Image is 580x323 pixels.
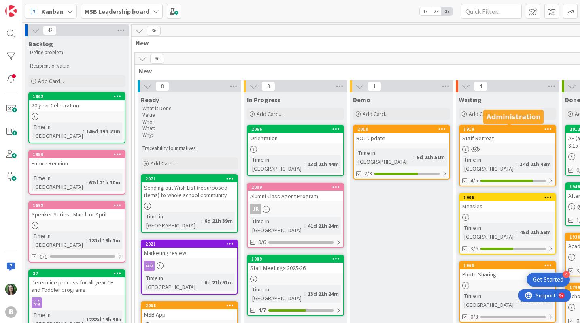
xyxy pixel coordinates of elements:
[460,194,555,201] div: 1906
[518,160,553,169] div: 34d 21h 48m
[251,184,343,190] div: 2009
[41,6,64,16] span: Kanban
[29,93,125,111] div: 186220 year Celebration
[247,96,281,104] span: In Progress
[147,26,161,36] span: 36
[364,169,372,178] span: 2/3
[85,7,149,15] b: MSB Leadership board
[306,289,341,298] div: 13d 21h 24m
[248,204,343,214] div: JK
[306,221,341,230] div: 41d 21h 24m
[87,236,122,245] div: 181d 18h 1m
[413,153,414,162] span: :
[516,160,518,169] span: :
[247,255,344,316] a: 1989Staff Meetings 2025-26Time in [GEOGRAPHIC_DATA]:13d 21h 24m4/7
[460,201,555,212] div: Measles
[142,105,236,112] p: What is Done
[28,40,53,48] span: Backlog
[462,291,516,309] div: Time in [GEOGRAPHIC_DATA]
[29,202,125,220] div: 1692Speaker Series - March or April
[261,81,275,91] span: 3
[516,296,518,305] span: :
[142,175,237,182] div: 2071
[29,209,125,220] div: Speaker Series - March or April
[142,112,236,118] p: Value
[304,160,306,169] span: :
[86,236,87,245] span: :
[142,182,237,200] div: Sending out Wish List (repurposed items) to whole school community
[33,271,125,276] div: 37
[248,126,343,143] div: 2066Orientation
[142,125,236,132] p: What:
[87,178,122,187] div: 62d 21h 10m
[353,125,450,180] a: 2010BOT UpdateTime in [GEOGRAPHIC_DATA]:6d 21h 51m2/3
[533,276,563,284] div: Get Started
[41,3,45,10] div: 9+
[474,81,487,91] span: 4
[83,127,84,136] span: :
[460,126,555,133] div: 1919
[40,252,47,261] span: 0/1
[151,160,176,167] span: Add Card...
[144,274,201,291] div: Time in [GEOGRAPHIC_DATA]
[5,284,17,295] img: ML
[247,125,344,176] a: 2066OrientationTime in [GEOGRAPHIC_DATA]:13d 21h 44m
[563,271,570,278] div: 4
[29,93,125,100] div: 1862
[142,302,237,320] div: 2068MSB App
[353,96,370,104] span: Demo
[459,96,482,104] span: Waiting
[142,240,237,248] div: 2021
[150,54,164,64] span: 36
[470,176,478,185] span: 4/5
[304,221,306,230] span: :
[460,133,555,143] div: Staff Retreat
[487,113,541,121] h5: Administration
[420,7,431,15] span: 1x
[32,173,86,191] div: Time in [GEOGRAPHIC_DATA]
[518,296,553,305] div: 13d 21h 37m
[368,81,381,91] span: 1
[470,244,478,253] span: 3/6
[414,153,447,162] div: 6d 21h 51m
[258,306,266,314] span: 4/7
[29,202,125,209] div: 1692
[463,195,555,200] div: 1906
[463,126,555,132] div: 1919
[248,263,343,273] div: Staff Meetings 2025-26
[250,285,304,303] div: Time in [GEOGRAPHIC_DATA]
[29,277,125,295] div: Determine process for all-year CH and Toddler programs
[248,255,343,273] div: 1989Staff Meetings 2025-26
[201,216,202,225] span: :
[202,278,235,287] div: 6d 21h 51m
[38,77,64,85] span: Add Card...
[250,217,304,235] div: Time in [GEOGRAPHIC_DATA]
[5,5,17,17] img: Visit kanbanzone.com
[357,126,449,132] div: 2010
[5,306,17,318] div: B
[141,174,238,233] a: 2071Sending out Wish List (repurposed items) to whole school communityTime in [GEOGRAPHIC_DATA]:6...
[33,203,125,208] div: 1692
[251,126,343,132] div: 2066
[29,151,125,158] div: 1950
[141,240,238,295] a: 2021Marketing reviewTime in [GEOGRAPHIC_DATA]:6d 21h 51m
[304,289,306,298] span: :
[17,1,37,11] span: Support
[142,132,236,138] p: Why:
[356,148,413,166] div: Time in [GEOGRAPHIC_DATA]
[145,241,237,247] div: 2021
[250,155,304,173] div: Time in [GEOGRAPHIC_DATA]
[142,175,237,200] div: 2071Sending out Wish List (repurposed items) to whole school community
[28,92,125,143] a: 186220 year CelebrationTime in [GEOGRAPHIC_DATA]:146d 19h 21m
[32,231,86,249] div: Time in [GEOGRAPHIC_DATA]
[460,126,555,143] div: 1919Staff Retreat
[30,49,124,56] p: Define problem
[84,127,122,136] div: 146d 19h 21m
[460,262,555,269] div: 1960
[250,204,261,214] div: JK
[201,278,202,287] span: :
[460,262,555,280] div: 1960Photo Sharing
[145,176,237,182] div: 2071
[142,302,237,309] div: 2068
[43,26,57,35] span: 42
